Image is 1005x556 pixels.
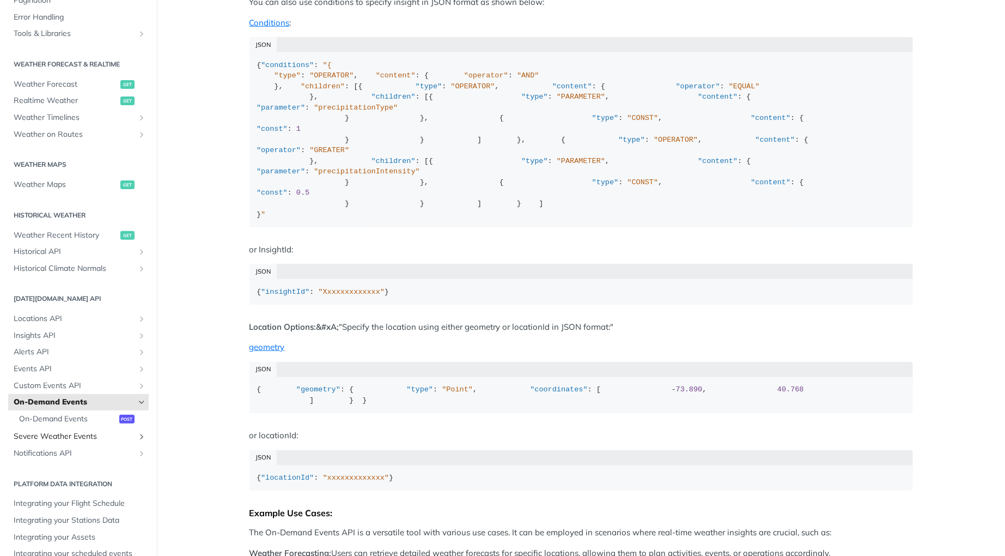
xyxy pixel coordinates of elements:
span: "children" [371,93,416,101]
a: Realtime Weatherget [8,93,149,109]
button: Hide subpages for On-Demand Events [137,398,146,407]
button: Show subpages for Insights API [137,331,146,340]
button: Show subpages for Custom Events API [137,382,146,390]
p: "Specify the location using either geometry or locationId in JSON format:" [249,321,913,334]
a: Weather Mapsget [8,177,149,193]
span: Realtime Weather [14,95,118,106]
a: Integrating your Stations Data [8,512,149,529]
a: Weather on RoutesShow subpages for Weather on Routes [8,126,149,143]
span: "coordinates" [530,385,587,394]
a: Notifications APIShow subpages for Notifications API [8,445,149,462]
span: 40.768 [777,385,804,394]
h2: Weather Forecast & realtime [8,59,149,69]
span: "operator" [257,146,301,154]
span: "operator" [676,82,720,90]
a: Weather TimelinesShow subpages for Weather Timelines [8,110,149,126]
h2: Historical Weather [8,210,149,220]
a: Tools & LibrariesShow subpages for Tools & Libraries [8,26,149,42]
strong: Location Options:&#xA; [249,322,339,332]
span: "geometry" [296,385,340,394]
span: Weather Maps [14,179,118,190]
button: Show subpages for Alerts API [137,348,146,356]
span: "type" [416,82,442,90]
a: Conditions [249,17,290,28]
span: "content" [698,93,738,101]
a: Alerts APIShow subpages for Alerts API [8,344,149,360]
span: Locations API [14,313,135,324]
span: Historical Climate Normals [14,263,135,274]
span: "type" [274,71,301,80]
span: "PARAMETER" [557,157,605,165]
span: Severe Weather Events [14,431,135,442]
span: "AND" [517,71,539,80]
span: Integrating your Stations Data [14,515,146,526]
div: Example Use Cases: [249,507,913,518]
div: { : { : , : [ , ] } } [257,384,905,406]
span: Weather Recent History [14,230,118,241]
span: Insights API [14,330,135,341]
a: Integrating your Assets [8,529,149,546]
span: get [120,231,135,240]
span: On-Demand Events [14,397,135,408]
span: "operator" [464,71,508,80]
span: "insightId" [261,288,309,296]
span: "children" [301,82,345,90]
span: 1 [296,125,301,133]
span: Error Handling [14,12,146,23]
span: "const" [257,125,288,133]
span: "PARAMETER" [557,93,605,101]
span: "const" [257,189,288,197]
a: Error Handling [8,9,149,26]
span: "locationId" [261,474,314,482]
span: Weather Timelines [14,112,135,123]
span: "CONST" [628,178,659,186]
span: "content" [751,114,790,122]
span: "OPERATOR" [451,82,495,90]
h2: Weather Maps [8,160,149,170]
span: " [261,210,265,219]
h2: Platform DATA integration [8,479,149,489]
a: Historical Climate NormalsShow subpages for Historical Climate Normals [8,261,149,277]
span: get [120,80,135,89]
p: or InsightId: [249,244,913,256]
button: Show subpages for Severe Weather Events [137,432,146,441]
span: 0.5 [296,189,309,197]
span: Alerts API [14,347,135,358]
button: Show subpages for Locations API [137,315,146,323]
span: Historical API [14,246,135,257]
h2: [DATE][DOMAIN_NAME] API [8,294,149,304]
button: Show subpages for Notifications API [137,449,146,458]
span: "CONST" [628,114,659,122]
a: Integrating your Flight Schedule [8,495,149,512]
span: get [120,180,135,189]
span: - [672,385,676,394]
span: "Point" [442,385,473,394]
button: Show subpages for Weather on Routes [137,130,146,139]
button: Show subpages for Tools & Libraries [137,29,146,38]
button: Show subpages for Events API [137,365,146,373]
span: "Xxxxxxxxxxxxx" [318,288,385,296]
span: "content" [376,71,416,80]
span: "{ [323,61,332,69]
span: "content" [756,136,795,144]
span: "children" [371,157,416,165]
span: "type" [592,178,619,186]
p: or locationId: [249,430,913,442]
button: Show subpages for Weather Timelines [137,113,146,122]
span: Events API [14,364,135,374]
button: Show subpages for Historical API [137,247,146,256]
a: Severe Weather EventsShow subpages for Severe Weather Events [8,428,149,445]
span: "type" [406,385,433,394]
span: "type" [592,114,619,122]
a: Weather Forecastget [8,76,149,93]
span: "type" [618,136,645,144]
span: "content" [552,82,592,90]
span: "precipitationIntensity" [314,167,419,176]
span: "OPERATOR" [309,71,354,80]
span: Weather Forecast [14,79,118,90]
a: Locations APIShow subpages for Locations API [8,311,149,327]
span: "OPERATOR" [654,136,698,144]
p: : [249,17,913,29]
span: 73.890 [676,385,703,394]
span: Tools & Libraries [14,28,135,39]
